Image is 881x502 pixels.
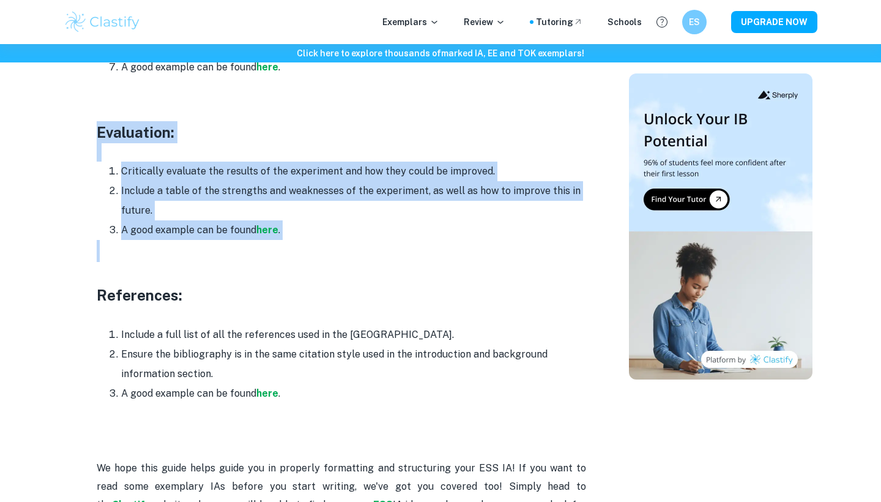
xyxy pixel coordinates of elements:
[682,10,707,34] button: ES
[121,181,586,220] li: Include a table of the strengths and weaknesses of the experiment, as well as how to improve this...
[121,220,586,240] li: A good example can be found .
[382,15,439,29] p: Exemplars
[121,162,586,181] li: Critically evaluate the results of the experiment and how they could be improved.
[688,15,702,29] h6: ES
[64,10,141,34] img: Clastify logo
[731,11,817,33] button: UPGRADE NOW
[536,15,583,29] a: Tutoring
[256,61,278,73] a: here
[256,388,278,399] a: here
[121,345,586,384] li: Ensure the bibliography is in the same citation style used in the introduction and background inf...
[121,384,586,403] li: A good example can be found .
[652,12,672,32] button: Help and Feedback
[629,73,812,380] img: Thumbnail
[2,47,879,60] h6: Click here to explore thousands of marked IA, EE and TOK exemplars !
[121,58,586,77] li: A good example can be found .
[121,325,586,345] li: Include a full list of all the references used in the [GEOGRAPHIC_DATA].
[256,224,278,236] a: here
[464,15,505,29] p: Review
[608,15,642,29] a: Schools
[97,284,586,306] h3: References:
[97,124,174,141] span: Evaluation:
